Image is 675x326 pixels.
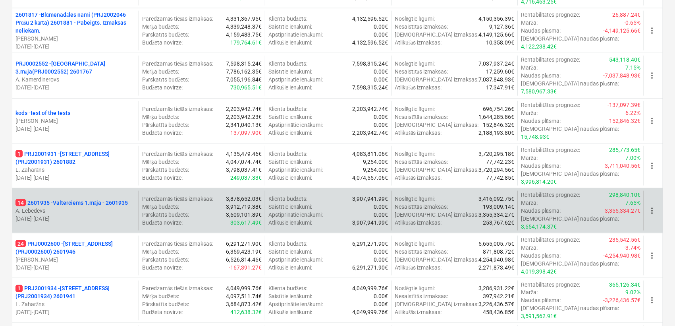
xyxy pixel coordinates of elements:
p: Paredzamās tiešās izmaksas : [142,105,213,113]
p: 397,942.21€ [483,293,514,301]
p: 4,049,999.76€ [352,285,388,293]
p: Naudas plūsma : [521,162,561,170]
p: A. Kamerdinerovs [15,76,135,83]
p: Naudas plūsma : [521,117,561,125]
p: Mērķa budžets : [142,248,179,256]
p: -4,149,125.66€ [603,27,640,35]
p: Rentabilitātes prognoze : [521,56,580,64]
p: 0.00€ [374,68,388,76]
p: 7,598,315.24€ [352,60,388,68]
span: more_vert [647,161,657,171]
p: Paredzamās tiešās izmaksas : [142,150,213,158]
p: 4,331,367.95€ [226,15,262,23]
p: -3,711,040.56€ [603,162,640,170]
p: Naudas plūsma : [521,27,561,35]
p: Saistītie ienākumi : [268,68,312,76]
p: -26,887.24€ [611,11,640,19]
p: 0.00€ [374,301,388,309]
p: Klienta budžets : [268,105,307,113]
p: [DEMOGRAPHIC_DATA] naudas plūsma : [521,170,619,178]
p: Paredzamās tiešās izmaksas : [142,15,213,23]
p: Pārskatīts budžets : [142,211,189,219]
p: 4,049,999.76€ [352,309,388,316]
p: Apstiprinātie ienākumi : [268,31,323,39]
p: Klienta budžets : [268,150,307,158]
p: Pārskatīts budžets : [142,166,189,174]
p: 696,754.26€ [483,105,514,113]
p: 4,150,356.39€ [478,15,514,23]
p: L. Zaharāns [15,166,135,174]
p: [PERSON_NAME] [15,117,135,125]
p: Saistītie ienākumi : [268,248,312,256]
p: A. Lebedevs [15,207,135,215]
p: 9.02% [625,289,640,297]
p: Naudas plūsma : [521,207,561,215]
p: Rentabilitātes prognoze : [521,191,580,199]
p: 7,055,196.84€ [226,76,262,83]
p: Rentabilitātes prognoze : [521,236,580,244]
p: Paredzamās tiešās izmaksas : [142,240,213,248]
p: Saistītie ienākumi : [268,23,312,31]
p: 3,907,941.99€ [352,219,388,227]
p: -6.22% [624,109,640,117]
p: Budžeta novirze : [142,264,183,272]
p: 9,127.36€ [489,23,514,31]
p: [DEMOGRAPHIC_DATA] izmaksas : [395,211,478,219]
p: 871,808.72€ [483,248,514,256]
p: Budžeta novirze : [142,174,183,182]
p: 2,341,040.13€ [226,121,262,129]
p: Atlikušās izmaksas : [395,264,442,272]
p: Atlikušie ienākumi : [268,264,312,272]
div: 2601817 -Blūmenadāles nami (PRJ2002046 Prūšu 2 kārta) 2601881 - Pabeigts. Izmaksas neliekam.[PERS... [15,11,135,50]
p: 4,074,557.06€ [352,174,388,182]
p: 2,203,942.23€ [226,113,262,121]
p: [DEMOGRAPHIC_DATA] izmaksas : [395,76,478,83]
p: Atlikušās izmaksas : [395,309,442,316]
p: Apstiprinātie ienākumi : [268,256,323,264]
p: 7.15% [625,64,640,72]
p: 7,786,162.35€ [226,68,262,76]
p: L. Zaharāns [15,301,135,309]
p: Marža : [521,19,538,27]
p: [DEMOGRAPHIC_DATA] izmaksas : [395,301,478,309]
p: 0.00€ [374,31,388,39]
p: Apstiprinātie ienākumi : [268,211,323,219]
p: 2601817 - Blūmenadāles nami (PRJ2002046 Prūšu 2 kārta) 2601881 - Pabeigts. Izmaksas neliekam. [15,11,135,35]
p: [PERSON_NAME] [15,256,135,264]
p: [DEMOGRAPHIC_DATA] naudas plūsma : [521,125,619,133]
p: Marža : [521,289,538,297]
p: [DATE] - [DATE] [15,215,135,223]
p: Budžeta novirze : [142,39,183,47]
p: Apstiprinātie ienākumi : [268,166,323,174]
p: 0.00€ [374,293,388,301]
p: 285,773.65€ [609,146,640,154]
p: kods - test of the tests [15,109,70,117]
p: [DATE] - [DATE] [15,125,135,133]
p: Klienta budžets : [268,195,307,203]
p: Atlikušās izmaksas : [395,129,442,137]
iframe: Chat Widget [635,288,675,326]
div: kods -test of the tests[PERSON_NAME][DATE]-[DATE] [15,109,135,133]
p: 5,655,005.75€ [478,240,514,248]
p: 4,049,999.76€ [226,285,262,293]
p: [DEMOGRAPHIC_DATA] izmaksas : [395,31,478,39]
p: 7,580,967.33€ [521,87,557,95]
p: -0.65% [624,19,640,27]
p: 298,840.10€ [609,191,640,199]
p: 7,598,315.24€ [352,83,388,91]
p: 0.00€ [374,203,388,211]
p: 3,416,092.75€ [478,195,514,203]
p: 4,132,596.52€ [352,15,388,23]
p: 3,720,294.56€ [478,166,514,174]
p: PRJ2001934 - [STREET_ADDRESS] (PRJ2001934) 2601941 [15,285,135,301]
p: Atlikušās izmaksas : [395,39,442,47]
p: 3,286,931.22€ [478,285,514,293]
p: 4,122,238.42€ [521,43,557,50]
p: [DEMOGRAPHIC_DATA] naudas plūsma : [521,35,619,43]
span: more_vert [647,26,657,35]
p: Atlikušie ienākumi : [268,219,312,227]
p: 6,291,271.90€ [352,264,388,272]
p: Apstiprinātie ienākumi : [268,121,323,129]
p: 0.00€ [374,113,388,121]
